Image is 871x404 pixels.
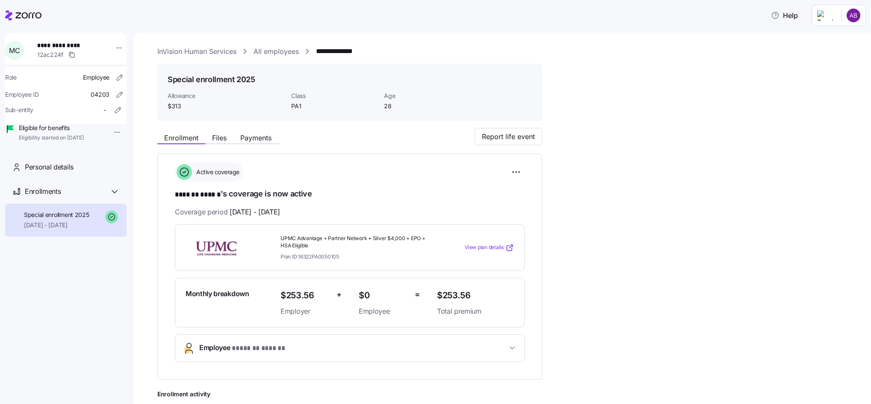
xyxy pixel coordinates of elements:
span: Eligible for benefits [19,124,84,132]
span: Employer [280,306,330,317]
span: Active coverage [194,168,239,176]
span: 12ac224f [37,50,63,59]
span: Files [212,134,227,141]
span: [DATE] - [DATE] [24,221,89,229]
span: Special enrollment 2025 [24,211,89,219]
span: 28 [384,102,470,110]
span: Enrollments [25,186,61,197]
h1: Special enrollment 2025 [168,74,255,85]
span: Employee [199,342,285,354]
span: Help [771,10,798,21]
img: UPMC [186,238,247,258]
span: Employee ID [5,90,39,99]
span: Report life event [482,131,535,142]
span: $313 [168,102,284,110]
a: InVision Human Services [157,46,236,57]
button: Help [764,7,805,24]
span: UPMC Advantage + Partner Network + Silver $4,000 + EPO + HSA Eligible [280,235,430,250]
span: Payments [240,134,272,141]
span: Role [5,73,17,82]
span: Age [384,92,470,100]
span: 04203 [91,90,109,99]
span: Employee [359,306,408,317]
span: Plan ID: 16322PA0050105 [280,253,339,260]
span: [DATE] - [DATE] [230,207,280,217]
span: Sub-entity [5,106,33,114]
span: View plan details [465,244,504,252]
span: Employee [83,73,109,82]
span: - [103,106,106,114]
span: + [337,288,342,301]
span: Class [291,92,377,100]
img: Employer logo [817,10,834,21]
a: All employees [254,46,299,57]
img: c6b7e62a50e9d1badab68c8c9b51d0dd [847,9,860,22]
span: $0 [359,288,408,303]
span: $253.56 [280,288,330,303]
span: Personal details [25,162,74,172]
span: Eligibility started on [DATE] [19,134,84,142]
span: Allowance [168,92,284,100]
span: = [415,288,420,301]
span: Monthly breakdown [186,288,249,299]
span: PA1 [291,102,377,110]
h1: 's coverage is now active [175,188,525,200]
span: Coverage period [175,207,280,217]
a: View plan details [465,244,514,252]
span: Total premium [437,306,514,317]
button: Report life event [475,128,542,145]
span: $253.56 [437,288,514,303]
span: Enrollment [164,134,198,141]
span: Enrollment activity [157,390,542,398]
span: M C [9,47,20,54]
